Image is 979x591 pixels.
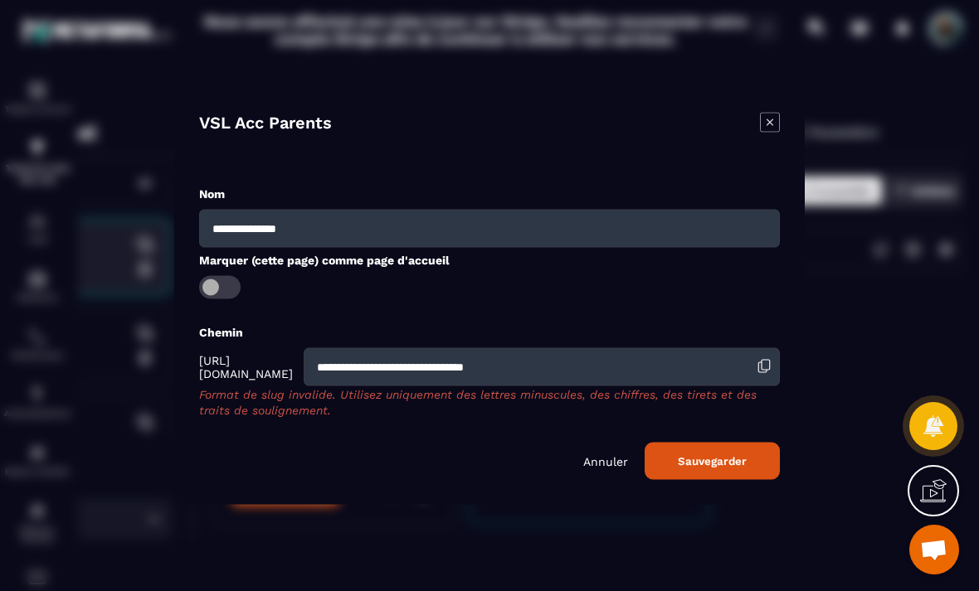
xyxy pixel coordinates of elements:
p: Annuler [583,454,628,467]
span: [URL][DOMAIN_NAME] [199,353,300,380]
span: Format de slug invalide. Utilisez uniquement des lettres minuscules, des chiffres, des tirets et ... [199,387,757,416]
label: Nom [199,187,225,200]
button: Sauvegarder [645,442,780,479]
label: Marquer (cette page) comme page d'accueil [199,253,450,266]
h4: VSL Acc Parents [199,112,332,135]
div: Ouvrir le chat [909,525,959,574]
label: Chemin [199,325,243,338]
